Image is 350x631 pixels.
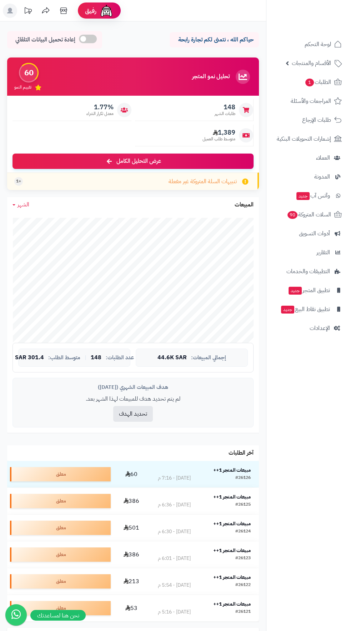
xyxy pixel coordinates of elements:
td: 53 [114,595,150,621]
a: الإعدادات [271,320,346,337]
div: #26126 [235,475,251,482]
div: #26125 [235,501,251,509]
span: الأقسام والمنتجات [292,58,331,68]
a: تطبيق المتجرجديد [271,282,346,299]
span: المدونة [314,172,330,182]
a: التطبيقات والخدمات [271,263,346,280]
span: رفيق [85,6,96,15]
div: معلق [10,521,111,535]
a: وآتس آبجديد [271,187,346,204]
div: #26124 [235,528,251,535]
a: الطلبات1 [271,74,346,91]
strong: مبيعات المتجر 1++ [213,574,251,581]
span: العملاء [316,153,330,163]
div: [DATE] - 5:16 م [158,609,191,616]
a: طلبات الإرجاع [271,111,346,129]
span: إجمالي المبيعات: [191,355,226,361]
div: [DATE] - 6:01 م [158,555,191,562]
h3: المبيعات [235,202,254,208]
div: [DATE] - 5:54 م [158,582,191,589]
strong: مبيعات المتجر 1++ [213,520,251,527]
a: العملاء [271,149,346,166]
a: تحديثات المنصة [19,4,37,20]
span: تطبيق المتجر [288,285,330,295]
div: معلق [10,574,111,589]
span: متوسط طلب العميل [202,136,235,142]
strong: مبيعات المتجر 1++ [213,493,251,501]
span: عدد الطلبات: [106,355,134,361]
span: عرض التحليل الكامل [116,157,161,165]
span: السلات المتروكة [287,210,331,220]
span: 44.6K SAR [157,355,187,361]
strong: مبيعات المتجر 1++ [213,600,251,608]
p: لم يتم تحديد هدف للمبيعات لهذا الشهر بعد. [18,395,248,403]
span: تطبيق نقاط البيع [280,304,330,314]
a: التقارير [271,244,346,261]
span: 90 [287,211,297,219]
div: هدف المبيعات الشهري ([DATE]) [18,384,248,391]
span: التطبيقات والخدمات [286,266,330,276]
div: [DATE] - 7:16 م [158,475,191,482]
span: معدل تكرار الشراء [86,111,114,117]
span: 1 [305,79,314,86]
span: 1,389 [202,129,235,136]
span: 301.4 SAR [15,355,44,361]
td: 60 [114,461,150,487]
h3: تحليل نمو المتجر [192,74,230,80]
div: #26121 [235,609,251,616]
td: 386 [114,541,150,568]
span: الطلبات [305,77,331,87]
span: 1.77% [86,103,114,111]
div: معلق [10,494,111,508]
a: لوحة التحكم [271,36,346,53]
a: السلات المتروكة90 [271,206,346,223]
div: [DATE] - 6:30 م [158,528,191,535]
strong: مبيعات المتجر 1++ [213,547,251,554]
td: 213 [114,568,150,595]
div: [DATE] - 6:36 م [158,501,191,509]
span: إشعارات التحويلات البنكية [277,134,331,144]
td: 386 [114,488,150,514]
span: التقارير [316,247,330,257]
a: المراجعات والأسئلة [271,92,346,110]
button: تحديد الهدف [113,406,153,422]
span: وآتس آب [296,191,330,201]
span: طلبات الإرجاع [302,115,331,125]
a: عرض التحليل الكامل [12,154,254,169]
div: معلق [10,547,111,562]
span: تنبيهات السلة المتروكة غير مفعلة [169,177,237,186]
a: تطبيق نقاط البيعجديد [271,301,346,318]
div: #26122 [235,582,251,589]
span: لوحة التحكم [305,39,331,49]
div: معلق [10,601,111,615]
span: 148 [215,103,235,111]
span: جديد [289,287,302,295]
a: المدونة [271,168,346,185]
span: متوسط الطلب: [48,355,80,361]
span: المراجعات والأسئلة [291,96,331,106]
img: logo-2.png [301,20,343,35]
span: جديد [281,306,294,314]
span: الشهر [17,200,29,209]
div: #26123 [235,555,251,562]
p: حياكم الله ، نتمنى لكم تجارة رابحة [175,36,254,44]
span: أدوات التسويق [299,229,330,239]
a: الشهر [12,201,29,209]
div: معلق [10,467,111,481]
td: 501 [114,515,150,541]
img: ai-face.png [99,4,114,18]
span: | [85,355,86,360]
span: طلبات الشهر [215,111,235,117]
span: إعادة تحميل البيانات التلقائي [15,36,75,44]
a: أدوات التسويق [271,225,346,242]
span: تقييم النمو [14,84,31,90]
span: الإعدادات [310,323,330,333]
strong: مبيعات المتجر 1++ [213,466,251,474]
span: +1 [16,178,21,184]
a: إشعارات التحويلات البنكية [271,130,346,147]
h3: آخر الطلبات [229,450,254,456]
span: 148 [91,355,101,361]
span: جديد [296,192,310,200]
